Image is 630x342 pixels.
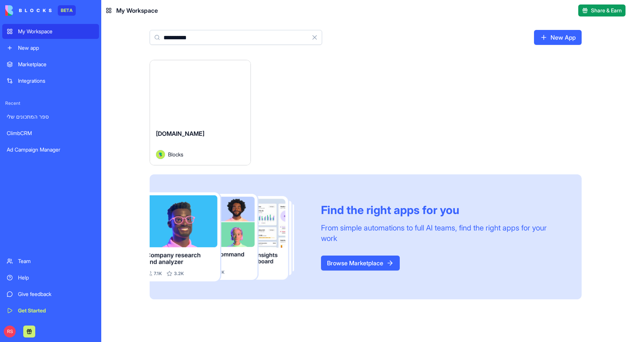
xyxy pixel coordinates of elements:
[321,256,400,271] a: Browse Marketplace
[18,307,94,314] div: Get Started
[2,142,99,157] a: Ad Campaign Manager
[18,257,94,265] div: Team
[2,100,99,106] span: Recent
[116,6,158,15] span: My Workspace
[156,150,165,159] img: Avatar
[168,150,183,158] span: Blocks
[591,7,622,14] span: Share & Earn
[4,326,16,338] span: RS
[5,5,52,16] img: logo
[2,73,99,88] a: Integrations
[534,30,582,45] a: New App
[2,254,99,269] a: Team
[2,57,99,72] a: Marketplace
[2,109,99,124] a: ספר המתכונים שלי
[18,28,94,35] div: My Workspace
[58,5,76,16] div: BETA
[321,223,564,244] div: From simple automations to full AI teams, find the right apps for your work
[578,4,625,16] button: Share & Earn
[156,130,204,137] span: [DOMAIN_NAME]
[18,77,94,85] div: Integrations
[307,30,322,45] button: Clear
[2,24,99,39] a: My Workspace
[2,126,99,141] a: ClimbCRM
[7,129,94,137] div: ClimbCRM
[18,290,94,298] div: Give feedback
[2,303,99,318] a: Get Started
[150,60,251,165] a: [DOMAIN_NAME]AvatarBlocks
[18,44,94,52] div: New app
[7,113,94,120] div: ספר המתכונים שלי
[18,274,94,281] div: Help
[150,192,309,282] img: Frame_181_egmpey.png
[18,61,94,68] div: Marketplace
[2,40,99,55] a: New app
[321,203,564,217] div: Find the right apps for you
[7,146,94,153] div: Ad Campaign Manager
[5,5,76,16] a: BETA
[2,270,99,285] a: Help
[2,287,99,302] a: Give feedback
